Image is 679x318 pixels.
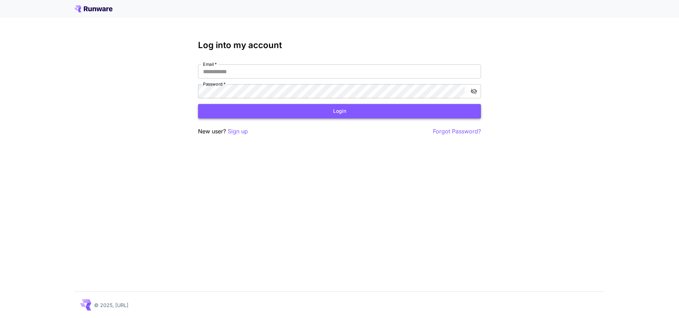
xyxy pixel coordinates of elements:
[228,127,248,136] button: Sign up
[203,61,217,67] label: Email
[94,301,128,309] p: © 2025, [URL]
[198,127,248,136] p: New user?
[19,41,25,47] img: tab_domain_overview_orange.svg
[11,18,17,24] img: website_grey.svg
[433,127,481,136] button: Forgot Password?
[198,104,481,118] button: Login
[78,42,119,46] div: Keywords by Traffic
[70,41,76,47] img: tab_keywords_by_traffic_grey.svg
[20,11,35,17] div: v 4.0.25
[11,11,17,17] img: logo_orange.svg
[27,42,63,46] div: Domain Overview
[18,18,50,24] div: Domain: [URL]
[468,85,480,98] button: toggle password visibility
[198,40,481,50] h3: Log into my account
[203,81,226,87] label: Password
